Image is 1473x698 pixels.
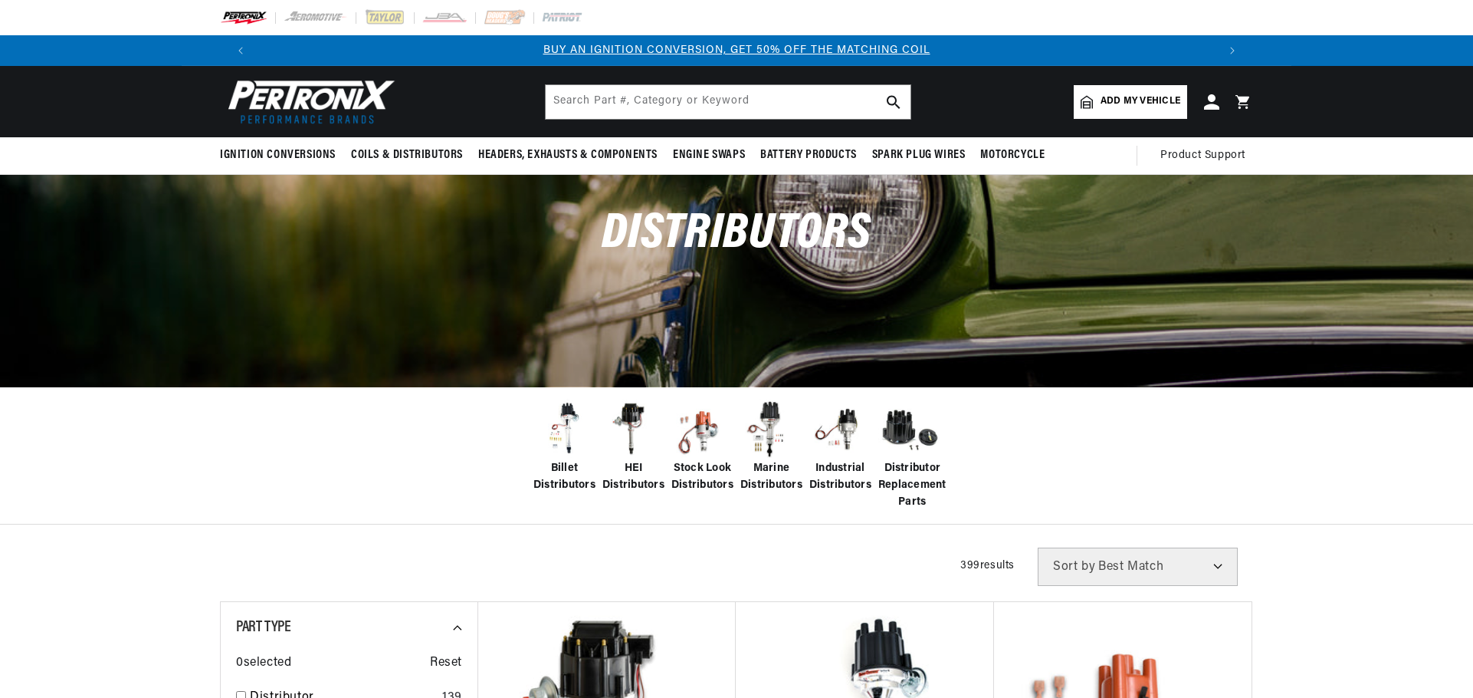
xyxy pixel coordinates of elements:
img: Marine Distributors [740,399,802,460]
img: HEI Distributors [602,399,664,460]
a: Industrial Distributors Industrial Distributors [809,399,871,495]
slideshow-component: Translation missing: en.sections.announcements.announcement_bar [182,35,1291,66]
a: Stock Look Distributors Stock Look Distributors [671,399,733,495]
span: Add my vehicle [1101,94,1180,109]
img: Pertronix [220,75,396,128]
select: Sort by [1038,548,1238,586]
a: Billet Distributors Billet Distributors [533,399,595,495]
a: Distributor Replacement Parts Distributor Replacement Parts [878,399,940,512]
button: Translation missing: en.sections.announcements.next_announcement [1217,35,1248,66]
a: Add my vehicle [1074,85,1187,119]
span: HEI Distributors [602,460,664,495]
span: Ignition Conversions [220,147,336,163]
summary: Motorcycle [973,137,1052,173]
span: Billet Distributors [533,460,595,495]
summary: Product Support [1160,137,1253,174]
button: search button [877,85,910,119]
a: BUY AN IGNITION CONVERSION, GET 50% OFF THE MATCHING COIL [543,44,930,56]
summary: Ignition Conversions [220,137,343,173]
span: Reset [430,654,462,673]
div: 1 of 3 [256,42,1217,59]
span: Product Support [1160,147,1245,164]
span: Headers, Exhausts & Components [478,147,658,163]
img: Industrial Distributors [809,399,871,460]
span: Battery Products [760,147,857,163]
span: Industrial Distributors [809,460,871,495]
img: Billet Distributors [533,399,595,460]
span: Motorcycle [980,147,1045,163]
summary: Headers, Exhausts & Components [471,137,665,173]
span: Marine Distributors [740,460,802,495]
img: Stock Look Distributors [671,399,733,460]
span: 0 selected [236,654,291,673]
span: 399 results [960,560,1015,571]
a: Marine Distributors Marine Distributors [740,399,802,495]
span: Spark Plug Wires [872,147,966,163]
span: Engine Swaps [673,147,745,163]
span: Part Type [236,620,290,635]
summary: Battery Products [753,137,864,173]
div: Announcement [256,42,1217,59]
span: Stock Look Distributors [671,460,733,495]
summary: Spark Plug Wires [864,137,973,173]
a: HEI Distributors HEI Distributors [602,399,664,495]
span: Distributors [602,209,871,259]
input: Search Part #, Category or Keyword [546,85,910,119]
span: Sort by [1053,561,1095,573]
summary: Engine Swaps [665,137,753,173]
span: Distributor Replacement Parts [878,460,946,512]
img: Distributor Replacement Parts [878,399,940,460]
span: Coils & Distributors [351,147,463,163]
button: Translation missing: en.sections.announcements.previous_announcement [225,35,256,66]
summary: Coils & Distributors [343,137,471,173]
